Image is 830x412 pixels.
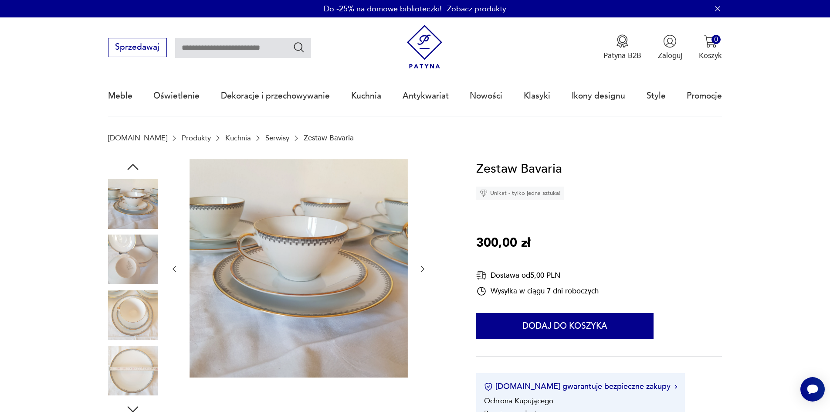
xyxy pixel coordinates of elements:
[699,51,722,61] p: Koszyk
[699,34,722,61] button: 0Koszyk
[800,377,825,402] iframe: Smartsupp widget button
[476,159,562,179] h1: Zestaw Bavaria
[190,159,408,378] img: Zdjęcie produktu Zestaw Bavaria
[470,76,502,116] a: Nowości
[108,76,132,116] a: Meble
[658,34,682,61] button: Zaloguj
[476,187,564,200] div: Unikat - tylko jedna sztuka!
[484,382,493,391] img: Ikona certyfikatu
[403,76,449,116] a: Antykwariat
[293,41,305,54] button: Szukaj
[447,3,506,14] a: Zobacz produkty
[704,34,717,48] img: Ikona koszyka
[616,34,629,48] img: Ikona medalu
[153,76,200,116] a: Oświetlenie
[221,76,330,116] a: Dekoracje i przechowywanie
[572,76,625,116] a: Ikony designu
[663,34,677,48] img: Ikonka użytkownika
[476,286,599,296] div: Wysyłka w ciągu 7 dni roboczych
[108,134,167,142] a: [DOMAIN_NAME]
[674,385,677,389] img: Ikona strzałki w prawo
[647,76,666,116] a: Style
[225,134,251,142] a: Kuchnia
[324,3,442,14] p: Do -25% na domowe biblioteczki!
[108,346,158,395] img: Zdjęcie produktu Zestaw Bavaria
[603,34,641,61] button: Patyna B2B
[480,189,488,197] img: Ikona diamentu
[484,381,677,392] button: [DOMAIN_NAME] gwarantuje bezpieczne zakupy
[265,134,289,142] a: Serwisy
[524,76,550,116] a: Klasyki
[108,290,158,340] img: Zdjęcie produktu Zestaw Bavaria
[476,313,654,339] button: Dodaj do koszyka
[687,76,722,116] a: Promocje
[351,76,381,116] a: Kuchnia
[108,235,158,284] img: Zdjęcie produktu Zestaw Bavaria
[476,233,530,253] p: 300,00 zł
[476,270,487,281] img: Ikona dostawy
[182,134,211,142] a: Produkty
[603,34,641,61] a: Ikona medaluPatyna B2B
[108,44,167,51] a: Sprzedawaj
[108,38,167,57] button: Sprzedawaj
[108,179,158,229] img: Zdjęcie produktu Zestaw Bavaria
[711,35,721,44] div: 0
[304,134,354,142] p: Zestaw Bavaria
[658,51,682,61] p: Zaloguj
[403,25,447,69] img: Patyna - sklep z meblami i dekoracjami vintage
[476,270,599,281] div: Dostawa od 5,00 PLN
[484,396,553,406] li: Ochrona Kupującego
[603,51,641,61] p: Patyna B2B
